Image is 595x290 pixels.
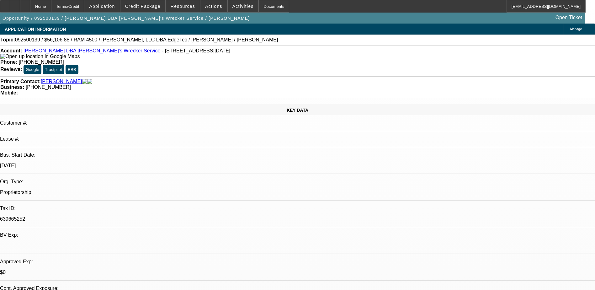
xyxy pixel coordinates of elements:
span: Application [89,4,115,9]
span: [PHONE_NUMBER] [26,84,71,90]
span: Actions [205,4,222,9]
button: Activities [228,0,258,12]
span: Manage [570,27,582,31]
a: [PERSON_NAME] DBA [PERSON_NAME]'s Wrecker Service [24,48,161,53]
button: Actions [200,0,227,12]
button: Application [84,0,120,12]
strong: Phone: [0,59,17,65]
img: linkedin-icon.png [87,79,92,84]
button: Credit Package [120,0,165,12]
button: Resources [166,0,200,12]
img: Open up location in Google Maps [0,54,80,59]
span: - [STREET_ADDRESS][DATE] [162,48,230,53]
a: Open Ticket [553,12,585,23]
strong: Primary Contact: [0,79,41,84]
span: Credit Package [125,4,161,9]
span: KEY DATA [287,108,308,113]
button: Google [24,65,41,74]
span: Opportunity / 092500139 / [PERSON_NAME] DBA [PERSON_NAME]'s Wrecker Service / [PERSON_NAME] [3,16,250,21]
span: [PHONE_NUMBER] [19,59,64,65]
strong: Reviews: [0,67,22,72]
strong: Account: [0,48,22,53]
span: 092500139 / $56,106.88 / RAM 4500 / [PERSON_NAME], LLC DBA EdgeTec / [PERSON_NAME] / [PERSON_NAME] [15,37,278,43]
span: Activities [232,4,254,9]
span: Resources [171,4,195,9]
a: [PERSON_NAME] [41,79,82,84]
img: facebook-icon.png [82,79,87,84]
button: Trustpilot [43,65,64,74]
strong: Mobile: [0,90,18,95]
strong: Business: [0,84,24,90]
button: BBB [66,65,78,74]
a: View Google Maps [0,54,80,59]
span: APPLICATION INFORMATION [5,27,66,32]
strong: Topic: [0,37,15,43]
